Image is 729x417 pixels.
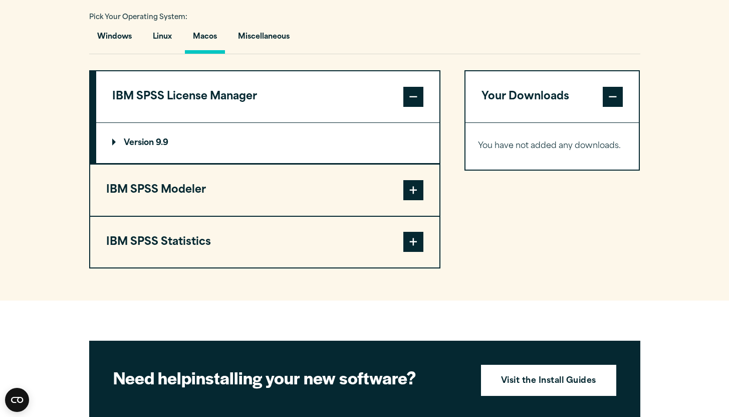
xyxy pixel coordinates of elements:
h2: installing your new software? [113,366,464,389]
a: Visit the Install Guides [481,365,616,396]
button: IBM SPSS Modeler [90,165,439,216]
div: IBM SPSS License Manager [96,122,439,164]
button: Windows [89,25,140,54]
summary: Version 9.9 [96,123,439,163]
span: Pick Your Operating System: [89,14,187,21]
button: Macos [185,25,225,54]
button: IBM SPSS Statistics [90,217,439,268]
p: Version 9.9 [112,139,168,147]
button: IBM SPSS License Manager [96,71,439,122]
p: You have not added any downloads. [478,139,627,154]
button: Open CMP widget [5,388,29,412]
button: Your Downloads [465,71,639,122]
strong: Visit the Install Guides [501,375,596,388]
button: Linux [145,25,180,54]
button: Miscellaneous [230,25,298,54]
div: Your Downloads [465,122,639,170]
strong: Need help [113,365,191,389]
